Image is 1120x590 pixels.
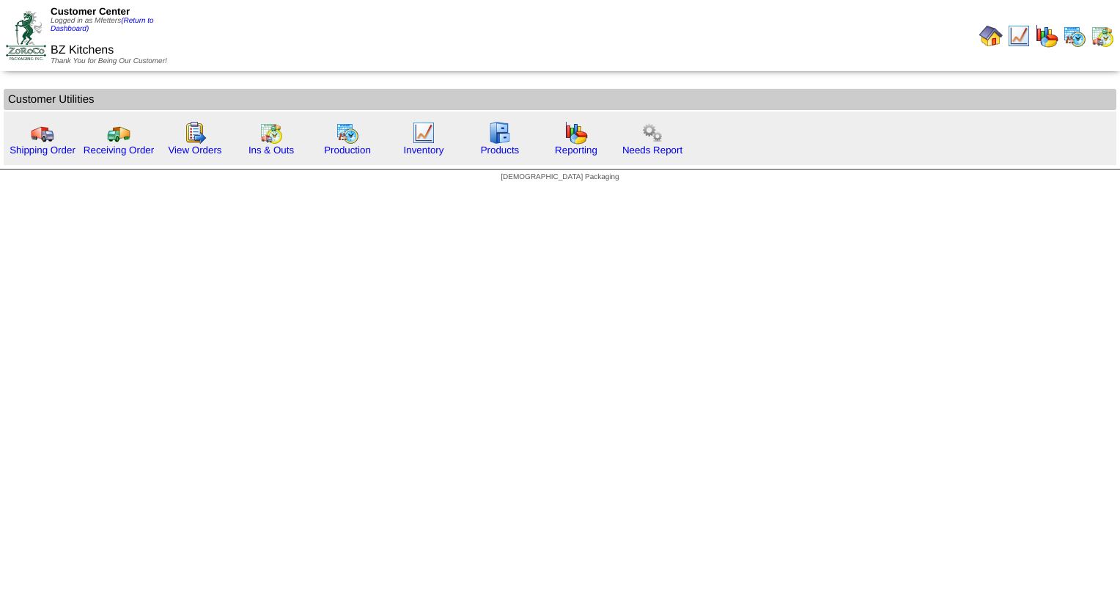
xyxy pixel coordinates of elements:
[336,121,359,145] img: calendarprod.gif
[488,121,512,145] img: cabinet.gif
[641,121,664,145] img: workflow.png
[622,145,682,156] a: Needs Report
[1007,24,1031,48] img: line_graph.gif
[1091,24,1114,48] img: calendarinout.gif
[404,145,444,156] a: Inventory
[259,121,283,145] img: calendarinout.gif
[481,145,520,156] a: Products
[564,121,588,145] img: graph.gif
[4,89,1116,110] td: Customer Utilities
[501,173,619,181] span: [DEMOGRAPHIC_DATA] Packaging
[31,121,54,145] img: truck.gif
[51,17,154,33] a: (Return to Dashboard)
[412,121,435,145] img: line_graph.gif
[107,121,130,145] img: truck2.gif
[51,44,114,57] span: BZ Kitchens
[324,145,371,156] a: Production
[51,57,167,65] span: Thank You for Being Our Customer!
[168,145,221,156] a: View Orders
[183,121,207,145] img: workorder.gif
[51,17,154,33] span: Logged in as Mfetters
[248,145,294,156] a: Ins & Outs
[1063,24,1086,48] img: calendarprod.gif
[10,145,75,156] a: Shipping Order
[979,24,1003,48] img: home.gif
[51,6,130,17] span: Customer Center
[84,145,154,156] a: Receiving Order
[555,145,597,156] a: Reporting
[6,11,46,60] img: ZoRoCo_Logo(Green%26Foil)%20jpg.webp
[1035,24,1058,48] img: graph.gif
